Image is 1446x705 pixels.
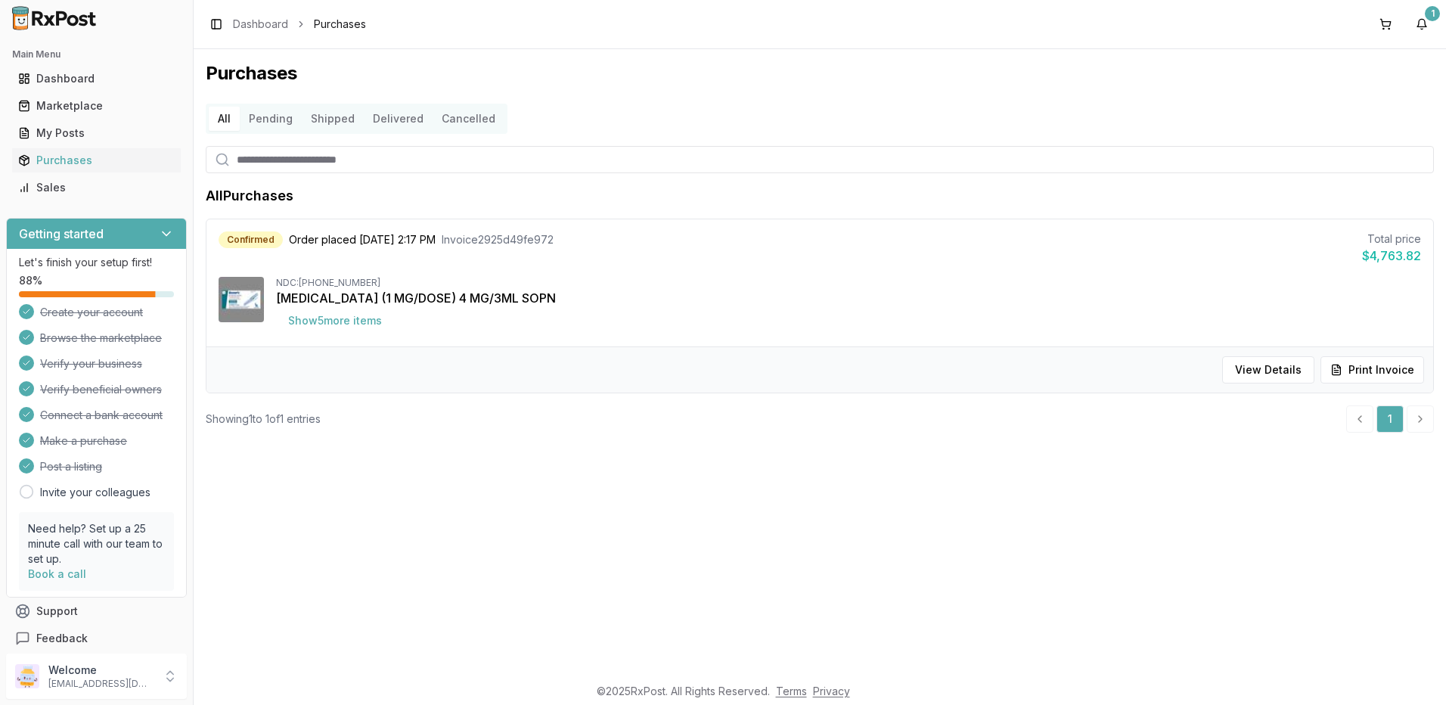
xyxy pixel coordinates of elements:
a: Marketplace [12,92,181,120]
nav: pagination [1346,405,1434,433]
div: Dashboard [18,71,175,86]
span: Browse the marketplace [40,331,162,346]
p: [EMAIL_ADDRESS][DOMAIN_NAME] [48,678,154,690]
h1: All Purchases [206,185,293,207]
button: Feedback [6,625,187,652]
span: Verify beneficial owners [40,382,162,397]
span: Connect a bank account [40,408,163,423]
a: Purchases [12,147,181,174]
button: Marketplace [6,94,187,118]
span: 88 % [19,273,42,288]
span: Order placed [DATE] 2:17 PM [289,232,436,247]
div: Sales [18,180,175,195]
h1: Purchases [206,61,1434,85]
nav: breadcrumb [233,17,366,32]
button: Pending [240,107,302,131]
div: Showing 1 to 1 of 1 entries [206,412,321,427]
button: Purchases [6,148,187,172]
button: Dashboard [6,67,187,91]
span: Create your account [40,305,143,320]
a: Privacy [813,685,850,697]
div: Total price [1362,231,1421,247]
button: Support [6,598,187,625]
p: Welcome [48,663,154,678]
img: Ozempic (1 MG/DOSE) 4 MG/3ML SOPN [219,277,264,322]
div: My Posts [18,126,175,141]
div: Marketplace [18,98,175,113]
div: Confirmed [219,231,283,248]
p: Need help? Set up a 25 minute call with our team to set up. [28,521,165,567]
button: Shipped [302,107,364,131]
div: NDC: [PHONE_NUMBER] [276,277,1421,289]
h2: Main Menu [12,48,181,61]
a: Dashboard [12,65,181,92]
button: Show5more items [276,307,394,334]
a: 1 [1376,405,1404,433]
button: Sales [6,175,187,200]
a: Dashboard [233,17,288,32]
button: Cancelled [433,107,504,131]
span: Post a listing [40,459,102,474]
button: 1 [1410,12,1434,36]
a: Terms [776,685,807,697]
img: User avatar [15,664,39,688]
div: [MEDICAL_DATA] (1 MG/DOSE) 4 MG/3ML SOPN [276,289,1421,307]
span: Invoice 2925d49fe972 [442,232,554,247]
button: All [209,107,240,131]
p: Let's finish your setup first! [19,255,174,270]
a: My Posts [12,120,181,147]
span: Make a purchase [40,433,127,449]
span: Feedback [36,631,88,646]
a: Sales [12,174,181,201]
h3: Getting started [19,225,104,243]
div: Purchases [18,153,175,168]
button: View Details [1222,356,1314,384]
img: RxPost Logo [6,6,103,30]
span: Verify your business [40,356,142,371]
button: Print Invoice [1320,356,1424,384]
button: Delivered [364,107,433,131]
div: 1 [1425,6,1440,21]
iframe: Intercom live chat [1395,654,1431,690]
button: My Posts [6,121,187,145]
div: $4,763.82 [1362,247,1421,265]
span: Purchases [314,17,366,32]
a: Book a call [28,567,86,580]
a: Invite your colleagues [40,485,150,500]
